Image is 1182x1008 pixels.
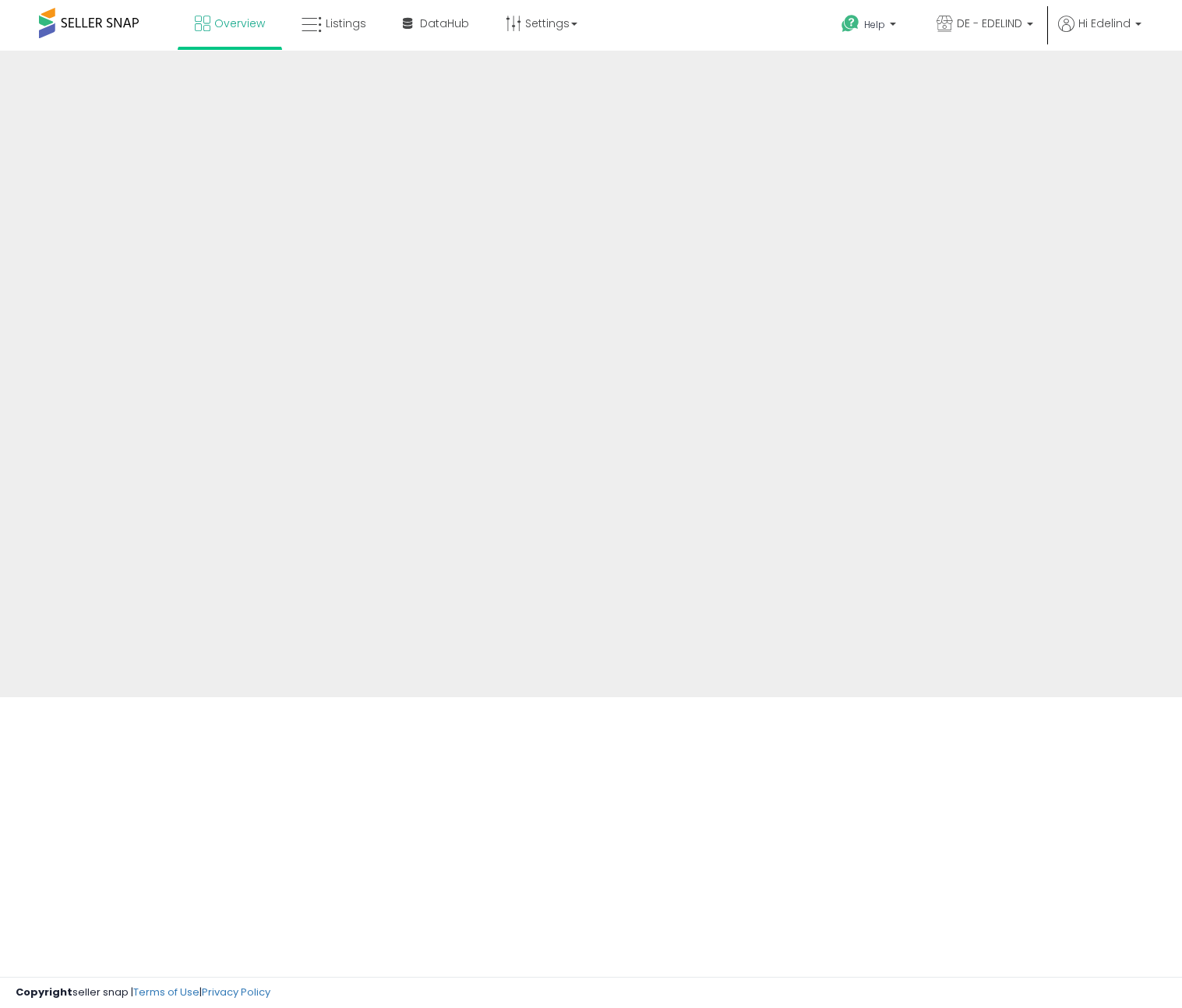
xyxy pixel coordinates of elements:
span: Listings [326,16,366,31]
span: DataHub [420,16,469,31]
a: Help [829,2,912,51]
span: DE - EDELIND [957,16,1022,31]
a: Hi Edelind [1058,16,1141,51]
span: Hi Edelind [1078,16,1131,31]
i: Get Help [841,14,860,33]
span: Overview [214,16,265,31]
span: Help [864,18,885,31]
